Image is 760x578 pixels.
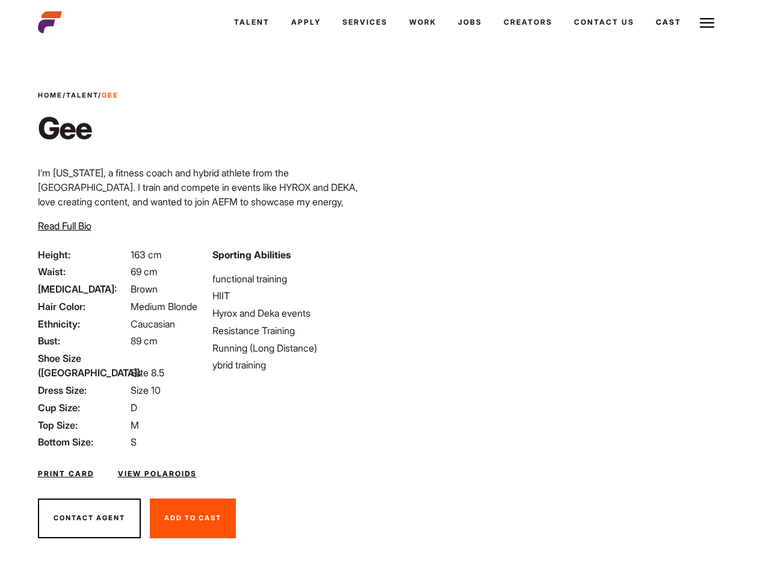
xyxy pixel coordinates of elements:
[212,323,372,338] li: Resistance Training
[212,306,372,320] li: Hyrox and Deka events
[212,288,372,303] li: HIIT
[38,90,119,101] span: / /
[212,249,291,261] strong: Sporting Abilities
[645,6,692,39] a: Cast
[38,418,128,432] span: Top Size:
[131,300,197,312] span: Medium Blonde
[38,468,94,479] a: Print Card
[66,91,98,99] a: Talent
[38,10,62,34] img: cropped-aefm-brand-fav-22-square.png
[38,219,91,233] button: Read Full Bio
[563,6,645,39] a: Contact Us
[38,299,128,314] span: Hair Color:
[38,351,128,380] span: Shoe Size ([GEOGRAPHIC_DATA]):
[212,341,372,355] li: Running (Long Distance)
[131,419,139,431] span: M
[118,468,197,479] a: View Polaroids
[131,266,158,278] span: 69 cm
[38,334,128,348] span: Bust:
[38,166,373,223] p: I’m [US_STATE], a fitness coach and hybrid athlete from the [GEOGRAPHIC_DATA]. I train and compet...
[131,318,175,330] span: Caucasian
[131,367,164,379] span: Size 8.5
[38,400,128,415] span: Cup Size:
[493,6,563,39] a: Creators
[700,16,714,30] img: Burger icon
[131,402,137,414] span: D
[131,249,162,261] span: 163 cm
[38,499,141,538] button: Contact Agent
[38,383,128,397] span: Dress Size:
[280,6,332,39] a: Apply
[212,358,372,372] li: ybrid training
[212,272,372,286] li: functional training
[223,6,280,39] a: Talent
[38,264,128,279] span: Waist:
[131,436,137,448] span: S
[38,91,63,99] a: Home
[332,6,398,39] a: Services
[38,220,91,232] span: Read Full Bio
[38,110,119,146] h1: Gee
[38,317,128,331] span: Ethnicity:
[38,435,128,449] span: Bottom Size:
[131,283,158,295] span: Brown
[164,514,221,522] span: Add To Cast
[38,247,128,262] span: Height:
[398,6,447,39] a: Work
[447,6,493,39] a: Jobs
[102,91,119,99] strong: Gee
[38,282,128,296] span: [MEDICAL_DATA]:
[131,335,158,347] span: 89 cm
[131,384,161,396] span: Size 10
[150,499,236,538] button: Add To Cast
